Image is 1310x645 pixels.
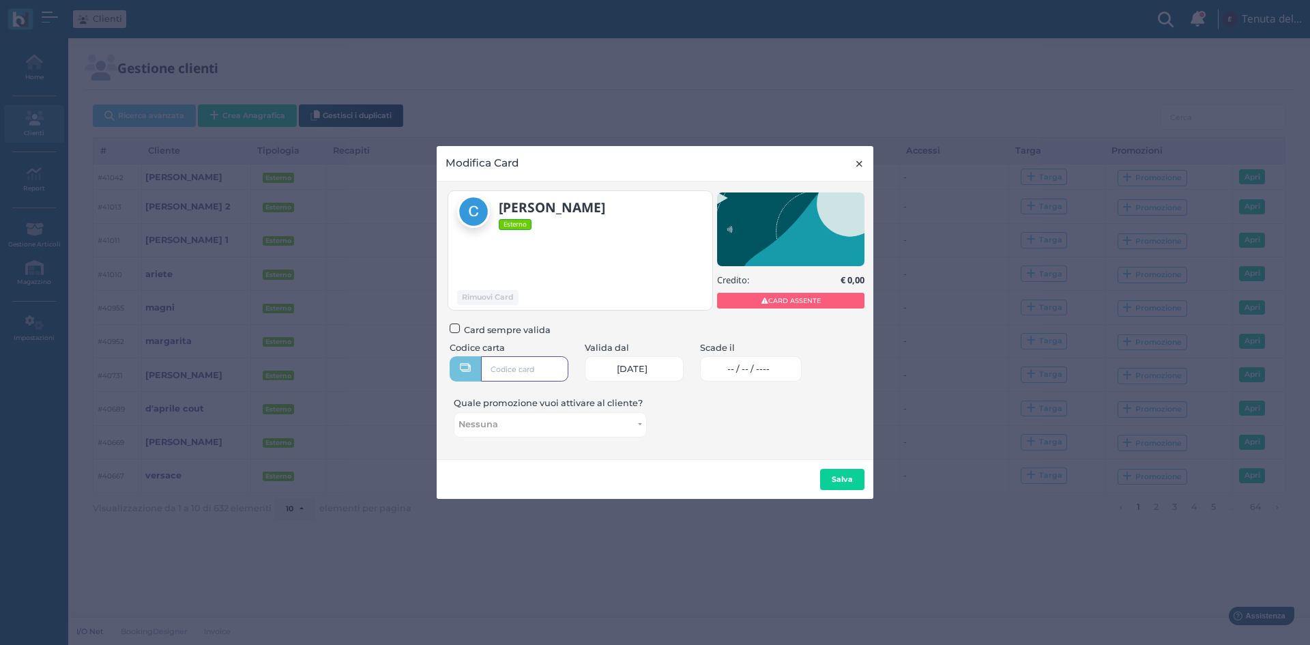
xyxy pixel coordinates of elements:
span: -- / -- / ---- [727,364,770,375]
b: € 0,00 [841,274,864,286]
span: [DATE] [617,364,647,375]
h5: Credito: [717,275,749,285]
button: Salva [820,469,864,491]
h4: Modifica Card [446,155,519,171]
label: Valida dal [585,341,629,354]
a: [PERSON_NAME] Esterno [457,195,647,230]
b: Salva [832,474,853,484]
span: × [854,155,864,173]
label: Quale promozione vuoi attivare al cliente? [454,397,643,410]
span: CARD ASSENTE [717,293,864,308]
b: [PERSON_NAME] [499,198,605,216]
label: Codice carta [450,341,505,354]
button: Rimuovi Card [457,290,519,305]
input: Codice card [481,356,568,382]
span: Nessuna [458,419,637,430]
img: cirillo [457,195,490,228]
span: Assistenza [40,11,90,21]
button: Nessuna [454,412,647,438]
span: Esterno [499,219,532,230]
label: Scade il [700,341,735,354]
span: Card sempre valida [464,324,551,336]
